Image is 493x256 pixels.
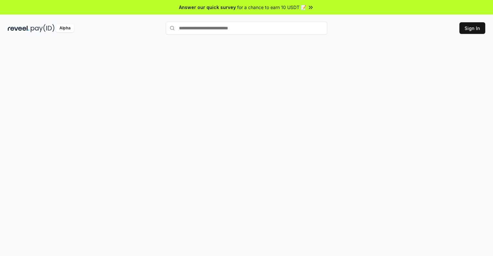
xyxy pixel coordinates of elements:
[459,22,485,34] button: Sign In
[8,24,29,32] img: reveel_dark
[237,4,306,11] span: for a chance to earn 10 USDT 📝
[31,24,55,32] img: pay_id
[56,24,74,32] div: Alpha
[179,4,236,11] span: Answer our quick survey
